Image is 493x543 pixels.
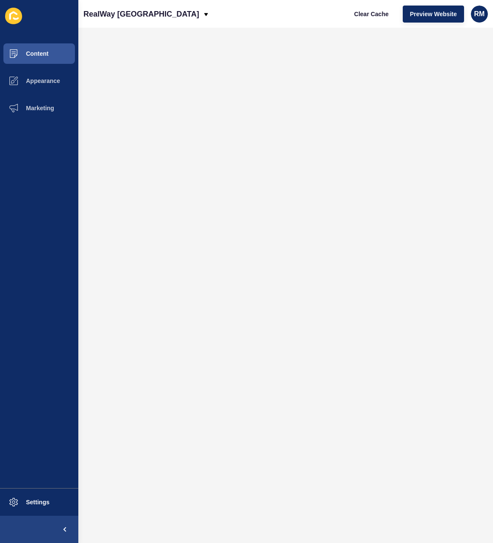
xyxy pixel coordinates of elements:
span: RM [474,10,485,18]
button: Clear Cache [347,6,396,23]
button: Preview Website [403,6,464,23]
span: Preview Website [410,10,457,18]
p: RealWay [GEOGRAPHIC_DATA] [83,3,199,25]
span: Clear Cache [354,10,389,18]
